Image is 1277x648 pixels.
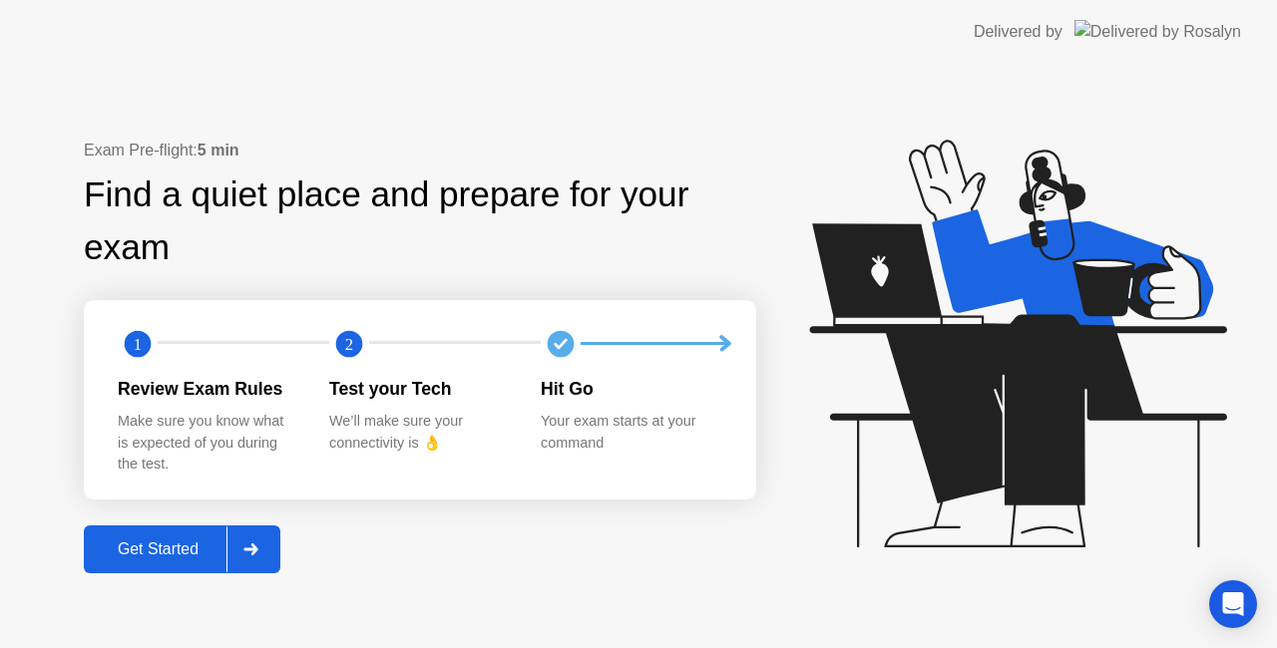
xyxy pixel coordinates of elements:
[84,139,756,162] div: Exam Pre-flight:
[1209,580,1257,628] div: Open Intercom Messenger
[541,376,720,402] div: Hit Go
[84,525,280,573] button: Get Started
[118,376,297,402] div: Review Exam Rules
[134,334,142,353] text: 1
[974,20,1063,44] div: Delivered by
[1074,20,1241,43] img: Delivered by Rosalyn
[345,334,353,353] text: 2
[90,540,226,558] div: Get Started
[84,168,756,274] div: Find a quiet place and prepare for your exam
[329,376,509,402] div: Test your Tech
[329,411,509,454] div: We’ll make sure your connectivity is 👌
[118,411,297,476] div: Make sure you know what is expected of you during the test.
[198,142,239,159] b: 5 min
[541,411,720,454] div: Your exam starts at your command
